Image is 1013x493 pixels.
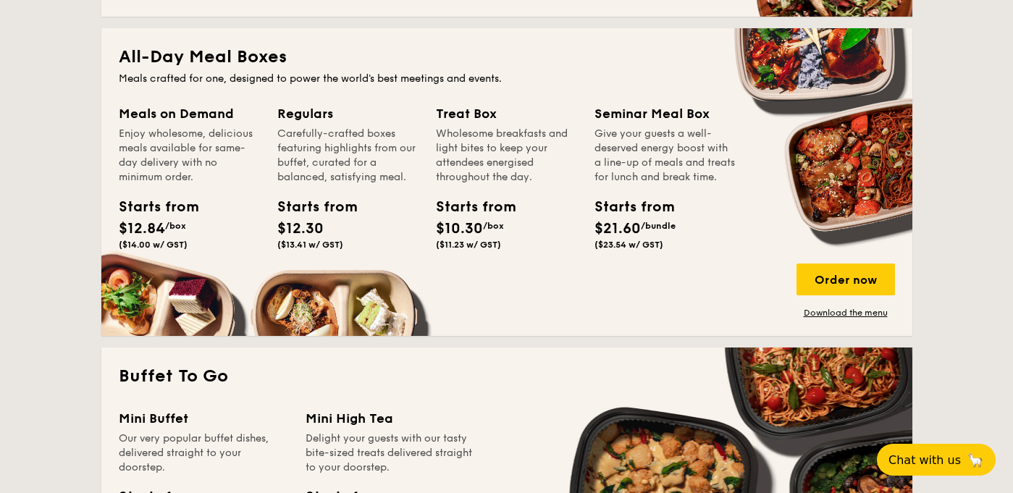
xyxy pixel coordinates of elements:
[796,307,895,319] a: Download the menu
[119,365,895,388] h2: Buffet To Go
[165,221,186,231] span: /box
[306,408,475,429] div: Mini High Tea
[119,46,895,69] h2: All-Day Meal Boxes
[119,127,260,185] div: Enjoy wholesome, delicious meals available for same-day delivery with no minimum order.
[277,240,343,250] span: ($13.41 w/ GST)
[436,240,501,250] span: ($11.23 w/ GST)
[594,127,736,185] div: Give your guests a well-deserved energy boost with a line-up of meals and treats for lunch and br...
[277,196,342,218] div: Starts from
[277,104,419,124] div: Regulars
[967,452,984,468] span: 🦙
[436,220,483,237] span: $10.30
[436,196,501,218] div: Starts from
[877,444,996,476] button: Chat with us🦙
[119,72,895,86] div: Meals crafted for one, designed to power the world's best meetings and events.
[277,127,419,185] div: Carefully-crafted boxes featuring highlights from our buffet, curated for a balanced, satisfying ...
[888,453,961,467] span: Chat with us
[436,104,577,124] div: Treat Box
[436,127,577,185] div: Wholesome breakfasts and light bites to keep your attendees energised throughout the day.
[796,264,895,295] div: Order now
[119,104,260,124] div: Meals on Demand
[641,221,676,231] span: /bundle
[119,408,288,429] div: Mini Buffet
[483,221,504,231] span: /box
[119,220,165,237] span: $12.84
[594,196,660,218] div: Starts from
[306,431,475,475] div: Delight your guests with our tasty bite-sized treats delivered straight to your doorstep.
[119,196,184,218] div: Starts from
[594,240,663,250] span: ($23.54 w/ GST)
[119,240,188,250] span: ($14.00 w/ GST)
[119,431,288,475] div: Our very popular buffet dishes, delivered straight to your doorstep.
[594,104,736,124] div: Seminar Meal Box
[277,220,324,237] span: $12.30
[594,220,641,237] span: $21.60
